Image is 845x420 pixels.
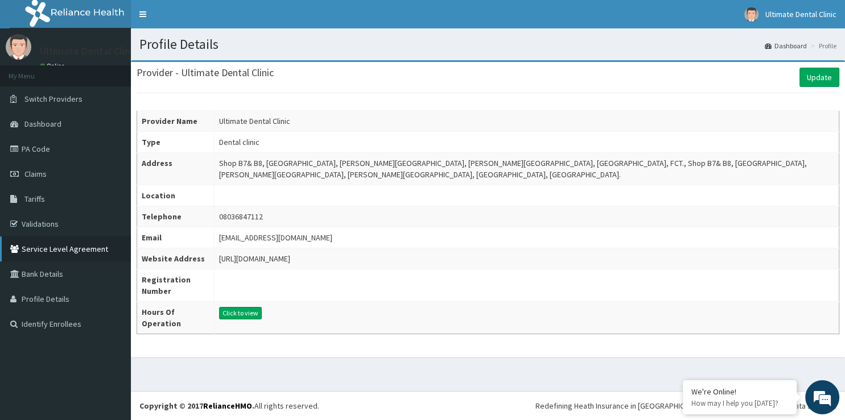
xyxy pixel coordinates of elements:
[24,194,45,204] span: Tariffs
[219,136,259,148] div: Dental clinic
[137,185,215,206] th: Location
[137,132,215,153] th: Type
[139,401,254,411] strong: Copyright © 2017 .
[24,94,83,104] span: Switch Providers
[219,157,834,180] div: Shop B7& B8, [GEOGRAPHIC_DATA], [PERSON_NAME][GEOGRAPHIC_DATA], [PERSON_NAME][GEOGRAPHIC_DATA], [...
[21,57,46,85] img: d_794563401_company_1708531726252_794563401
[219,115,290,127] div: Ultimate Dental Clinic
[137,248,215,269] th: Website Address
[137,227,215,248] th: Email
[137,206,215,227] th: Telephone
[137,269,215,302] th: Registration Number
[40,46,138,56] p: Ultimate Dental Clinic
[219,307,262,319] button: Click to view
[219,232,332,243] div: [EMAIL_ADDRESS][DOMAIN_NAME]
[6,34,31,60] img: User Image
[40,62,67,70] a: Online
[691,398,788,408] p: How may I help you today?
[808,41,836,51] li: Profile
[6,290,217,330] textarea: Type your message and hit 'Enter'
[66,133,157,248] span: We're online!
[59,64,191,78] div: Chat with us now
[137,68,274,78] h3: Provider - Ultimate Dental Clinic
[137,302,215,334] th: Hours Of Operation
[139,37,836,52] h1: Profile Details
[765,41,807,51] a: Dashboard
[24,169,47,179] span: Claims
[203,401,252,411] a: RelianceHMO
[24,119,61,129] span: Dashboard
[131,391,845,420] footer: All rights reserved.
[535,400,836,411] div: Redefining Heath Insurance in [GEOGRAPHIC_DATA] using Telemedicine and Data Science!
[219,211,263,222] div: 08036847112
[137,153,215,185] th: Address
[691,386,788,397] div: We're Online!
[799,68,839,87] a: Update
[187,6,214,33] div: Minimize live chat window
[744,7,759,22] img: User Image
[219,253,290,264] div: [URL][DOMAIN_NAME]
[765,9,836,19] span: Ultimate Dental Clinic
[137,111,215,132] th: Provider Name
